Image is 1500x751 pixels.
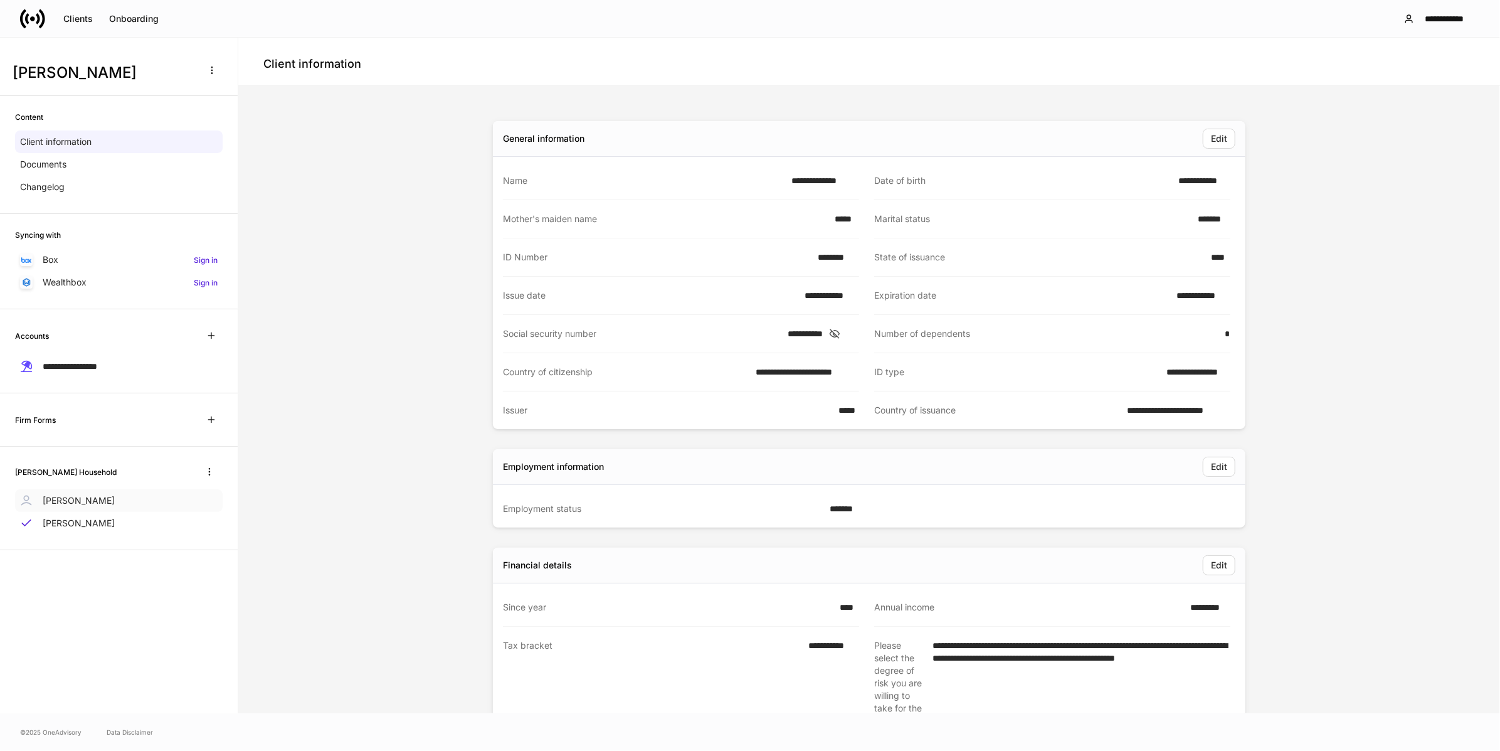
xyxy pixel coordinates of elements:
h6: Accounts [15,330,49,342]
div: Social security number [503,328,780,340]
div: Marital status [874,213,1191,225]
p: [PERSON_NAME] [43,517,115,530]
div: Issuer [503,404,832,417]
h6: [PERSON_NAME] Household [15,466,117,478]
div: Name [503,174,784,187]
h4: Client information [263,56,361,72]
div: Country of citizenship [503,366,748,378]
h6: Sign in [194,254,218,266]
button: Edit [1203,129,1235,149]
div: Clients [63,14,93,23]
a: WealthboxSign in [15,271,223,294]
button: Clients [55,9,101,29]
p: Documents [20,158,66,171]
div: State of issuance [874,251,1203,264]
div: Annual income [874,601,1183,614]
div: Country of issuance [874,404,1119,417]
a: [PERSON_NAME] [15,512,223,535]
h6: Sign in [194,277,218,289]
div: Financial details [503,559,572,572]
a: Data Disclaimer [107,727,153,737]
p: Wealthbox [43,276,87,289]
div: Number of dependents [874,328,1217,340]
h3: [PERSON_NAME] [13,63,194,83]
div: General information [503,132,584,145]
a: Documents [15,153,223,176]
div: Edit [1211,561,1227,570]
div: Date of birth [874,174,1171,187]
h6: Syncing with [15,229,61,241]
div: Onboarding [109,14,159,23]
button: Edit [1203,555,1235,575]
span: © 2025 OneAdvisory [20,727,82,737]
button: Onboarding [101,9,167,29]
button: Edit [1203,457,1235,477]
p: Client information [20,136,92,148]
div: Expiration date [874,289,1169,302]
a: Changelog [15,176,223,198]
p: Changelog [20,181,65,193]
div: ID Number [503,251,810,264]
h6: Firm Forms [15,414,56,426]
a: [PERSON_NAME] [15,489,223,512]
div: ID type [874,366,1159,378]
div: Mother's maiden name [503,213,827,225]
h6: Content [15,111,43,123]
img: oYqM9ojoZLfzCHUefNbBcWHcyDPbQKagtYciMC8pFl3iZXy3dU33Uwy+706y+0q2uJ1ghNQf2OIHrSh50tUd9HaB5oMc62p0G... [21,257,31,263]
a: Client information [15,130,223,153]
div: Since year [503,601,832,614]
div: Employment status [503,503,822,515]
div: Edit [1211,134,1227,143]
div: Edit [1211,462,1227,471]
p: [PERSON_NAME] [43,494,115,507]
p: Box [43,253,58,266]
div: Issue date [503,289,797,302]
div: Employment information [503,461,604,473]
a: BoxSign in [15,248,223,271]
